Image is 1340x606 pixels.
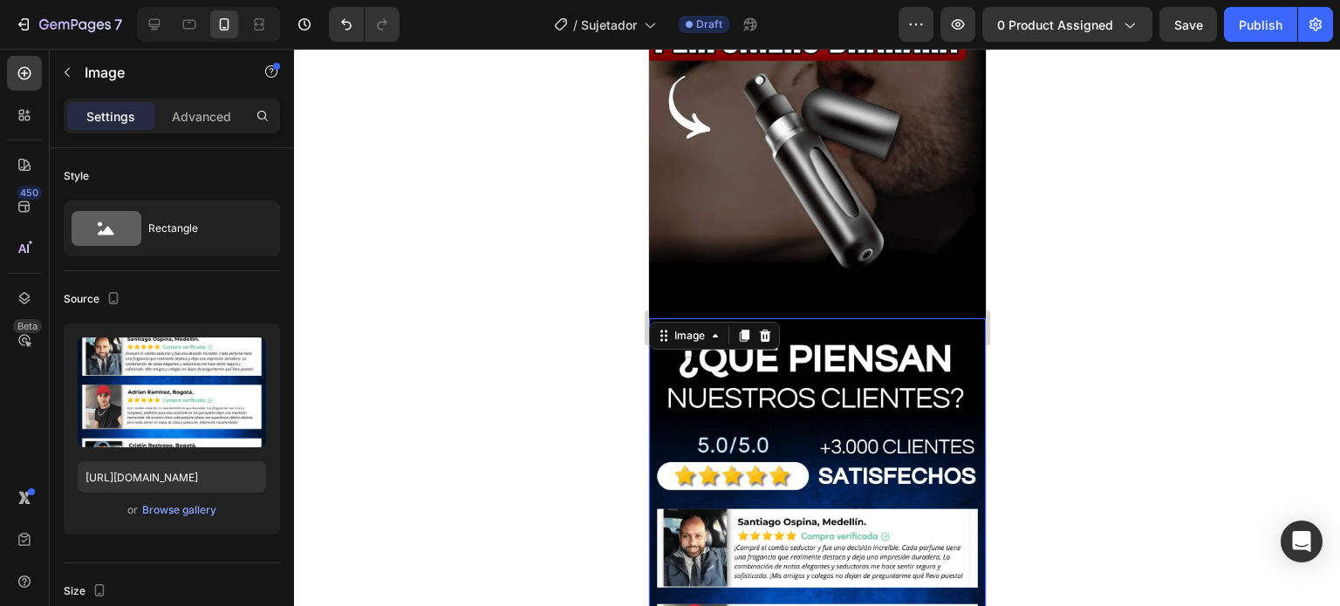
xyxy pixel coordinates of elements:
span: 0 product assigned [997,16,1113,34]
div: Beta [13,319,42,333]
input: https://example.com/image.jpg [78,461,266,493]
p: Advanced [172,107,231,126]
div: Rectangle [148,208,255,249]
button: 0 product assigned [982,7,1152,42]
div: Publish [1239,16,1282,34]
div: 450 [17,186,42,200]
button: Publish [1224,7,1297,42]
button: Browse gallery [141,501,217,519]
div: Undo/Redo [329,7,400,42]
span: Draft [696,17,722,32]
p: 7 [114,14,122,35]
div: Open Intercom Messenger [1281,521,1323,562]
div: Browse gallery [142,502,216,518]
p: Settings [86,107,135,126]
p: Image [85,62,233,83]
span: or [127,500,138,521]
button: 7 [7,7,130,42]
iframe: Design area [649,49,986,606]
span: Sujetador [581,16,637,34]
button: Save [1159,7,1217,42]
span: / [573,16,578,34]
div: Source [64,288,124,311]
div: Style [64,168,89,184]
div: Size [64,580,110,603]
img: preview-image [78,337,266,447]
span: Save [1174,17,1203,32]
